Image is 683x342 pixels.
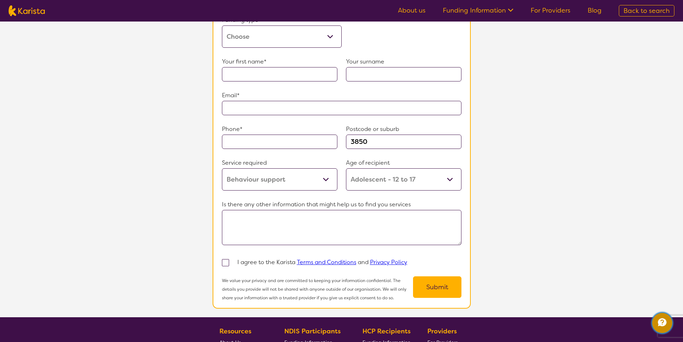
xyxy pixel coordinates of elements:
button: Channel Menu [652,313,672,333]
img: Karista logo [9,5,45,16]
a: Back to search [619,5,674,17]
p: Is there any other information that might help us to find you services [222,199,461,210]
a: Privacy Policy [370,258,407,266]
span: Back to search [623,6,670,15]
a: Terms and Conditions [297,258,356,266]
button: Submit [413,276,461,298]
p: Phone* [222,124,337,135]
p: I agree to the Karista and [237,257,407,268]
a: About us [398,6,426,15]
p: Your surname [346,56,461,67]
p: Age of recipient [346,158,461,168]
p: Service required [222,158,337,168]
a: Funding Information [443,6,513,15]
b: Resources [219,327,251,336]
b: HCP Recipients [362,327,411,336]
p: Email* [222,90,461,101]
p: We value your privacy and are committed to keeping your information confidential. The details you... [222,276,413,302]
a: Blog [588,6,602,15]
a: For Providers [531,6,570,15]
b: NDIS Participants [284,327,341,336]
b: Providers [427,327,457,336]
p: Postcode or suburb [346,124,461,135]
p: Your first name* [222,56,337,67]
